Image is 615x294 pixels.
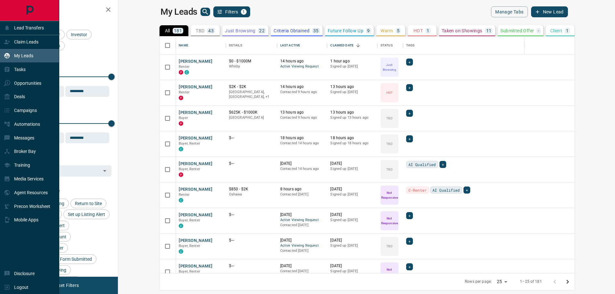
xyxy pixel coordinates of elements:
[386,90,393,95] p: HOT
[229,90,274,99] p: Toronto
[330,187,374,192] p: [DATE]
[69,32,89,37] span: Investor
[179,147,183,151] div: condos.ca
[280,218,324,223] span: Active Viewing Request
[280,212,324,218] p: [DATE]
[414,28,423,33] p: HOT
[229,212,274,218] p: $---
[165,28,170,33] p: All
[179,212,212,218] button: [PERSON_NAME]
[229,110,274,115] p: $625K - $1000K
[280,263,324,269] p: [DATE]
[330,212,374,218] p: [DATE]
[381,190,398,200] p: Not Responsive
[280,192,324,197] p: Contacted [DATE]
[330,161,374,166] p: [DATE]
[381,267,398,277] p: Not Responsive
[466,187,468,193] span: +
[463,187,470,194] div: +
[442,28,482,33] p: Taken on Showings
[176,36,226,54] div: Name
[179,59,212,65] button: [PERSON_NAME]
[406,36,415,54] div: Tags
[330,84,374,90] p: 13 hours ago
[381,62,398,72] p: Just Browsing
[229,84,274,90] p: $2K - $2K
[406,135,413,142] div: +
[274,28,309,33] p: Criteria Obtained
[229,263,274,269] p: $---
[330,64,374,69] p: Signed up [DATE]
[179,90,190,94] span: Renter
[330,90,374,95] p: Signed up [DATE]
[330,141,374,146] p: Signed up 18 hours ago
[179,110,212,116] button: [PERSON_NAME]
[179,172,183,177] div: property.ca
[179,198,183,203] div: condos.ca
[280,115,324,120] p: Contacted 9 hours ago
[538,28,539,33] p: -
[330,263,374,269] p: [DATE]
[174,28,182,33] p: 181
[208,28,214,33] p: 43
[327,36,377,54] div: Claimed Date
[66,212,107,217] span: Set up Listing Alert
[280,238,324,243] p: [DATE]
[179,141,200,146] span: Buyer, Renter
[179,244,200,248] span: Buyer, Renter
[280,135,324,141] p: 18 hours ago
[408,161,436,168] span: AI Qualified
[196,28,204,33] p: TBD
[330,115,374,120] p: Signed up 13 hours ago
[229,187,274,192] p: $850 - $2K
[386,167,392,172] p: TBD
[408,238,411,244] span: +
[20,6,111,14] h2: Filters
[179,121,183,126] div: property.ca
[377,36,403,54] div: Status
[427,28,429,33] p: 1
[179,193,190,197] span: Renter
[179,269,200,274] span: Buyer, Renter
[408,136,411,142] span: +
[397,28,399,33] p: 5
[408,84,411,91] span: +
[225,28,255,33] p: Just Browsing
[179,70,183,75] div: property.ca
[179,249,183,254] div: condos.ca
[550,28,562,33] p: Client
[73,201,104,206] span: Return to Site
[280,59,324,64] p: 14 hours ago
[280,64,324,69] span: Active Viewing Request
[330,192,374,197] p: Signed up [DATE]
[242,10,246,14] span: 1
[179,187,212,193] button: [PERSON_NAME]
[229,192,274,197] p: Oshawa
[354,41,363,50] button: Sort
[280,187,324,192] p: 8 hours ago
[330,59,374,64] p: 1 hour ago
[381,36,393,54] div: Status
[520,279,542,284] p: 1–25 of 181
[486,28,492,33] p: 11
[442,161,444,168] span: +
[330,238,374,243] p: [DATE]
[63,210,110,219] div: Set up Listing Alert
[386,244,392,249] p: TBD
[406,238,413,245] div: +
[179,161,212,167] button: [PERSON_NAME]
[259,28,265,33] p: 22
[66,30,92,39] div: Investor
[229,238,274,243] p: $---
[330,36,354,54] div: Claimed Date
[201,8,210,16] button: search button
[328,28,363,33] p: Future Follow Up
[280,84,324,90] p: 14 hours ago
[179,116,188,120] span: Buyer
[330,166,374,171] p: Signed up [DATE]
[406,263,413,270] div: +
[179,218,200,222] span: Buyer, Renter
[179,96,183,100] div: property.ca
[280,223,324,228] p: Contacted [DATE]
[280,141,324,146] p: Contacted 14 hours ago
